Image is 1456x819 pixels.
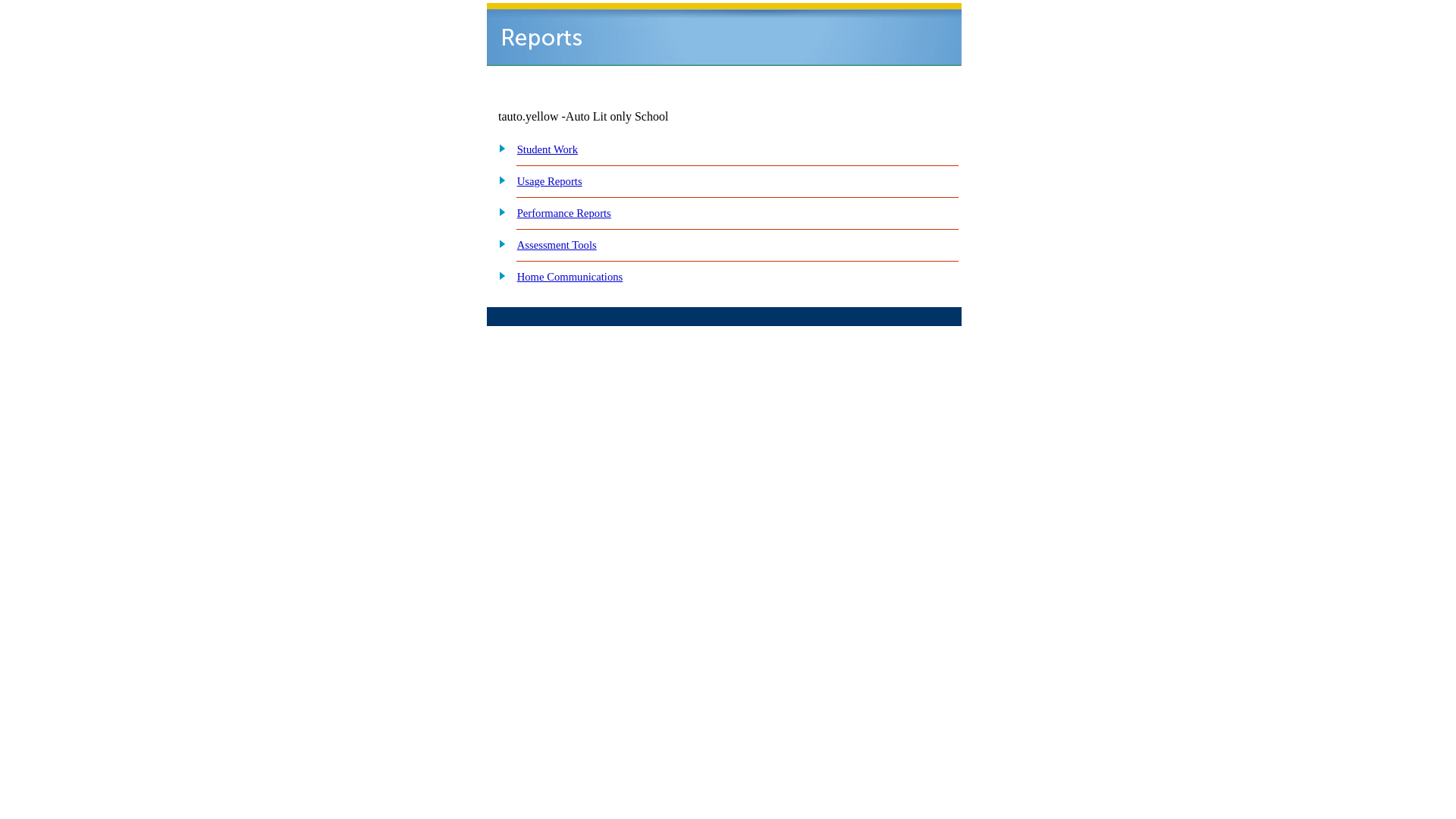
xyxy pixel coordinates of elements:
[491,237,507,250] img: plus.gif
[498,110,777,124] td: tauto.yellow -
[491,141,507,155] img: plus.gif
[491,268,507,282] img: plus.gif
[491,205,507,218] img: plus.gif
[517,271,623,283] a: Home Communications
[517,207,611,219] a: Performance Reports
[487,3,961,66] img: header
[517,239,597,251] a: Assessment Tools
[491,173,507,187] img: plus.gif
[517,175,582,187] a: Usage Reports
[517,143,578,155] a: Student Work
[566,110,669,123] nobr: Auto Lit only School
